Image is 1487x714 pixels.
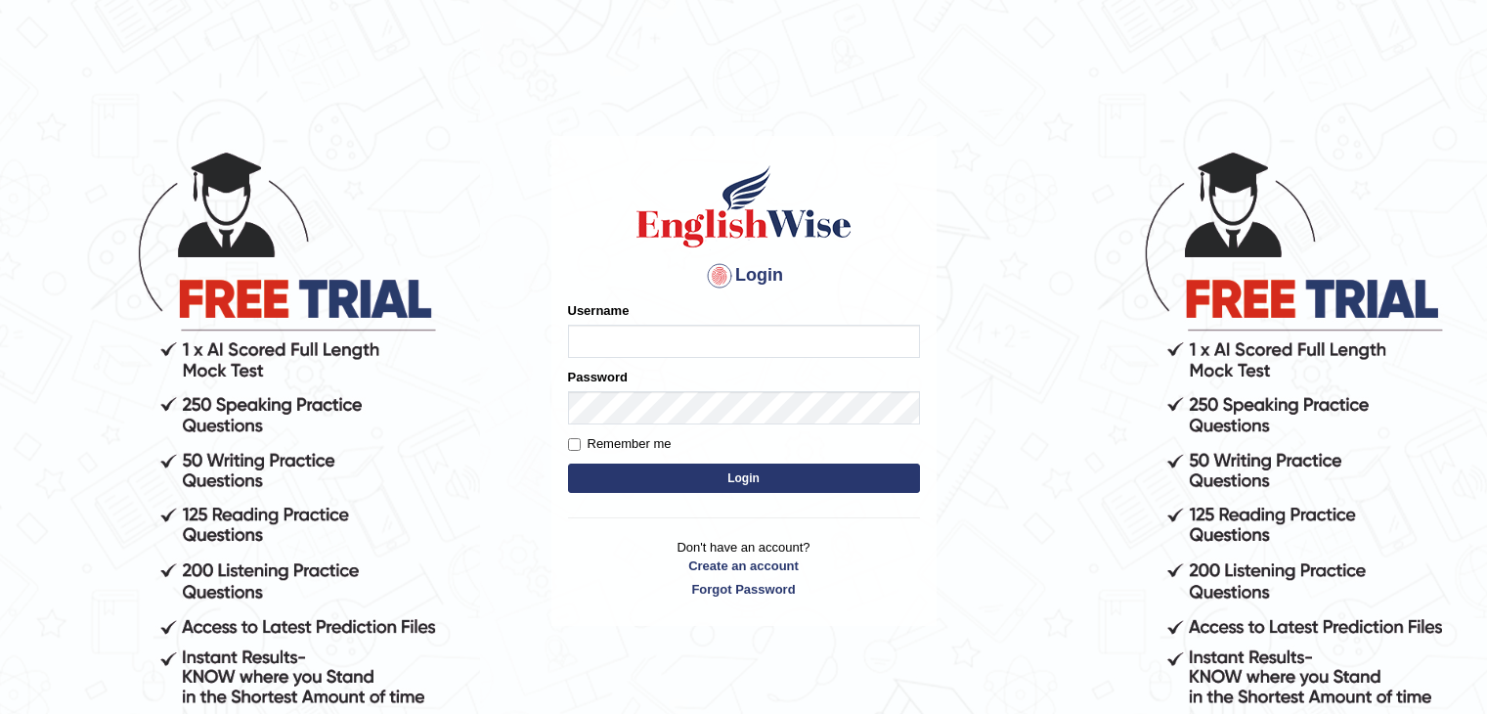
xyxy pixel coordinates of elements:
button: Login [568,464,920,493]
label: Remember me [568,434,672,454]
img: Logo of English Wise sign in for intelligent practice with AI [633,162,855,250]
label: Password [568,368,628,386]
h4: Login [568,260,920,291]
label: Username [568,301,630,320]
a: Forgot Password [568,580,920,599]
p: Don't have an account? [568,538,920,599]
input: Remember me [568,438,581,451]
a: Create an account [568,557,920,575]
